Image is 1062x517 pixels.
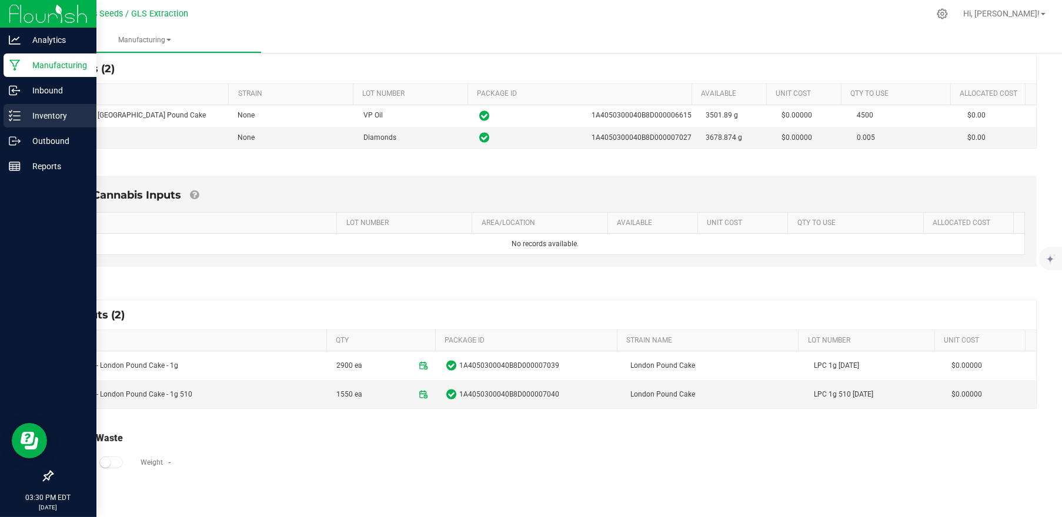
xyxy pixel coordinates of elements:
td: LPC 1g [DATE] [807,351,944,380]
p: [DATE] [5,503,91,512]
a: Add Non-Cannabis items that were also consumed in the run (e.g. gloves and packaging); Also add N... [190,189,199,202]
a: LOT NUMBERSortable [808,336,930,345]
span: 1550 ea [336,385,362,404]
span: 1A4050300040B8D000006615 [592,110,692,121]
td: London Pound Cake [623,380,807,408]
span: Outputs (2) [63,308,136,321]
span: 1A4050300040B8D000007039 [460,360,560,371]
a: Unit CostSortable [944,336,1021,345]
div: Manage settings [935,8,950,19]
span: g [738,133,742,142]
p: Analytics [21,33,91,47]
td: LPC 1g 510 [DATE] [807,380,944,408]
inline-svg: Inbound [9,85,21,96]
div: Total Run Waste [54,431,1037,445]
span: 3501.89 [706,111,732,119]
a: AVAILABLESortable [701,89,762,99]
span: $0.00 [967,133,986,142]
td: GRIP Vape - London Pound Cake - 1g 510 [54,380,329,408]
a: QTY TO USESortable [797,219,919,228]
span: 3678.874 [706,133,736,142]
a: STRAIN NAMESortable [626,336,794,345]
span: 0.005 [857,133,875,142]
inline-svg: Analytics [9,34,21,46]
a: AREA/LOCATIONSortable [482,219,603,228]
span: Non-Cannabis Inputs [65,189,181,202]
span: In Sync [447,387,457,401]
span: $0.00000 [951,360,1029,371]
a: QTYSortable [336,336,431,345]
a: ITEMSortable [63,89,224,99]
a: Allocated CostSortable [933,219,1009,228]
inline-svg: Manufacturing [9,59,21,71]
td: GRIP Vape - London Pound Cake - 1g [54,351,329,380]
span: None [238,133,255,142]
span: In Sync [447,358,457,372]
p: Inventory [21,109,91,123]
iframe: Resource center [12,423,47,458]
a: Manufacturing [28,28,261,53]
a: Allocated CostSortable [960,89,1020,99]
p: Manufacturing [21,58,91,72]
span: None [238,111,255,119]
inline-svg: Inventory [9,110,21,122]
a: STRAINSortable [238,89,349,99]
span: g [734,111,738,119]
span: Manufacturing [28,35,261,45]
inline-svg: Reports [9,160,21,172]
span: 1A4050300040B8D000007040 [460,389,560,400]
p: Outbound [21,134,91,148]
label: Weight [141,457,163,468]
a: LOT NUMBERSortable [362,89,463,99]
td: London Pound Cake [623,351,807,380]
p: Reports [21,159,91,173]
a: QTY TO USESortable [850,89,946,99]
inline-svg: Outbound [9,135,21,147]
span: $0.00000 [782,111,812,119]
span: 4500 [857,111,873,119]
span: $0.00 [967,111,986,119]
a: ITEMSortable [63,336,322,345]
span: VP Oil [363,111,383,119]
span: Diamonds [363,133,396,142]
a: AVAILABLESortable [617,219,693,228]
p: 03:30 PM EDT [5,492,91,503]
span: 1A4050300040B8D000007027 [592,132,692,143]
p: Inbound [21,83,91,98]
a: ITEMSortable [75,219,332,228]
a: PACKAGE IDSortable [445,336,612,345]
span: - [169,458,171,466]
td: No records available. [66,234,1024,254]
span: Great Lakes Seeds / GLS Extraction [52,9,189,19]
a: PACKAGE IDSortable [477,89,687,99]
a: LOT NUMBERSortable [346,219,468,228]
span: $0.00000 [782,133,812,142]
span: $0.00000 [951,389,1029,400]
span: In Sync [479,130,489,145]
span: Live Resin - [GEOGRAPHIC_DATA] Pound Cake [61,111,206,119]
span: 2900 ea [336,356,362,375]
span: Hi, [PERSON_NAME]! [963,9,1040,18]
span: In Sync [479,109,489,123]
a: Unit CostSortable [776,89,836,99]
a: Unit CostSortable [707,219,783,228]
